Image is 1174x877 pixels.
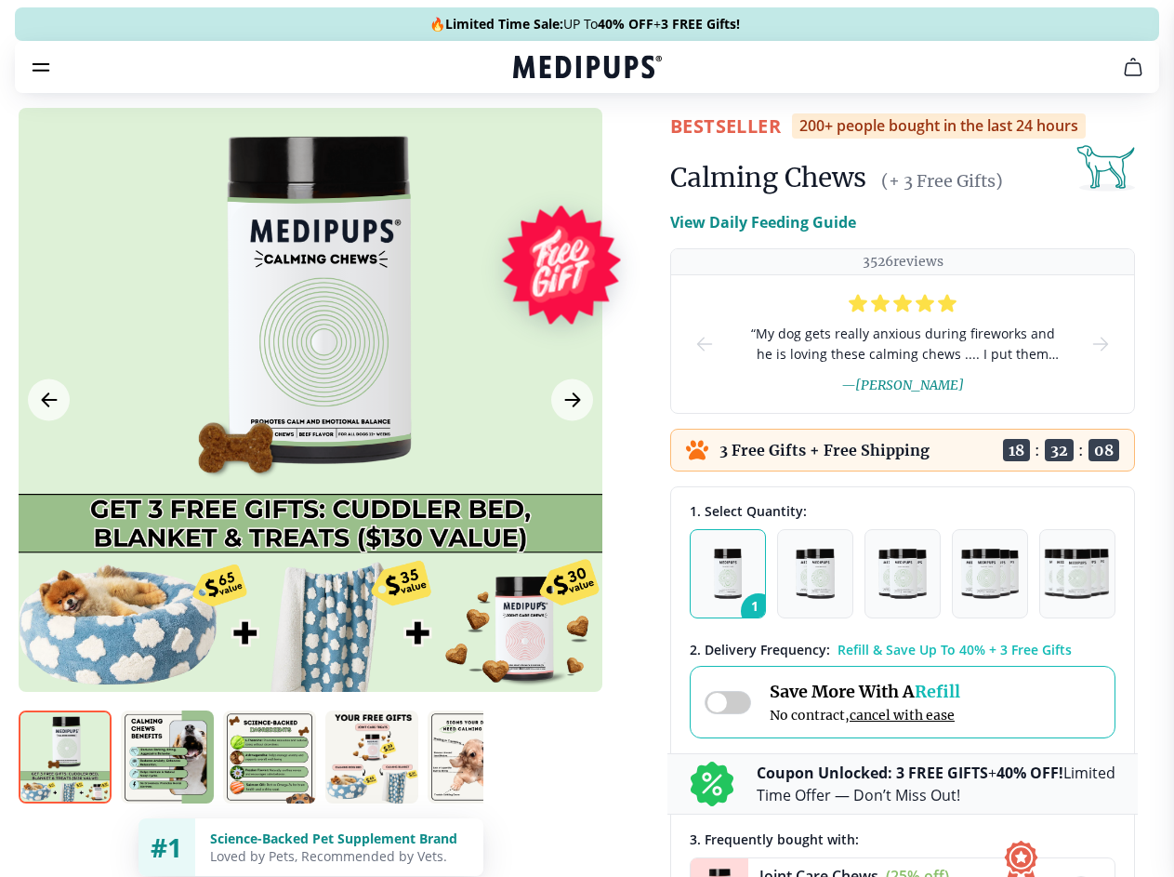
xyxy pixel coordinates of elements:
[878,549,927,599] img: Pack of 3 - Natural Dog Supplements
[690,641,830,658] span: 2 . Delivery Frequency:
[881,170,1003,192] span: (+ 3 Free Gifts)
[796,549,835,599] img: Pack of 2 - Natural Dog Supplements
[850,707,955,724] span: cancel with ease
[121,711,214,804] img: Calming Chews | Natural Dog Supplements
[690,830,859,848] span: 3 . Frequently bought with:
[325,711,418,804] img: Calming Chews | Natural Dog Supplements
[30,56,52,78] button: burger-menu
[223,711,316,804] img: Calming Chews | Natural Dog Supplements
[551,379,593,421] button: Next Image
[741,593,776,629] span: 1
[757,762,1115,806] p: + Limited Time Offer — Don’t Miss Out!
[863,253,943,271] p: 3526 reviews
[719,441,930,459] p: 3 Free Gifts + Free Shipping
[1035,441,1040,459] span: :
[19,711,112,804] img: Calming Chews | Natural Dog Supplements
[841,377,964,393] span: — [PERSON_NAME]
[1088,439,1119,461] span: 08
[670,211,856,233] p: View Daily Feeding Guide
[210,830,468,847] div: Science-Backed Pet Supplement Brand
[1111,45,1155,89] button: cart
[428,711,521,804] img: Calming Chews | Natural Dog Supplements
[1003,439,1030,461] span: 18
[28,379,70,421] button: Previous Image
[670,113,781,139] span: BestSeller
[1044,549,1111,599] img: Pack of 5 - Natural Dog Supplements
[693,275,716,413] button: prev-slide
[1045,439,1074,461] span: 32
[915,681,960,702] span: Refill
[1078,441,1084,459] span: :
[770,707,960,724] span: No contract,
[714,549,743,599] img: Pack of 1 - Natural Dog Supplements
[1089,275,1112,413] button: next-slide
[210,847,468,865] div: Loved by Pets, Recommended by Vets.
[690,529,766,618] button: 1
[792,113,1086,139] div: 200+ people bought in the last 24 hours
[961,549,1018,599] img: Pack of 4 - Natural Dog Supplements
[670,161,866,194] h1: Calming Chews
[690,502,1115,520] div: 1. Select Quantity:
[838,641,1072,658] span: Refill & Save Up To 40% + 3 Free Gifts
[996,763,1063,783] b: 40% OFF!
[429,15,740,33] span: 🔥 UP To +
[513,53,662,85] a: Medipups
[745,324,1060,365] span: “ My dog gets really anxious during fireworks and he is loving these calming chews .... I put the...
[151,830,182,865] span: #1
[757,763,988,783] b: Coupon Unlocked: 3 FREE GIFTS
[770,681,960,702] span: Save More With A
